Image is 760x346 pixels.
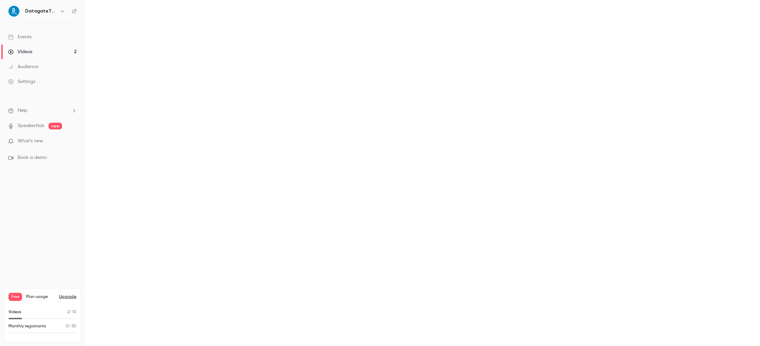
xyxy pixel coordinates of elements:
span: Help [18,107,27,114]
div: v 4.0.24 [19,11,33,16]
span: Book a demo [18,154,47,161]
div: Keywords by Traffic [75,40,114,44]
div: Events [8,34,32,40]
div: Settings [8,78,35,85]
img: DatagateTelecomBilling [8,6,19,17]
div: Audience [8,63,38,70]
img: website_grey.svg [11,18,16,23]
p: Monthly registrants [8,323,46,329]
img: tab_domain_overview_orange.svg [18,39,24,45]
span: new [49,123,62,129]
a: SpeakerHub [18,122,44,129]
div: Domain: [DOMAIN_NAME] [18,18,75,23]
span: What's new [18,138,43,145]
p: / 10 [67,309,76,315]
span: Free [8,293,22,301]
div: Domain Overview [26,40,61,44]
img: tab_keywords_by_traffic_grey.svg [68,39,73,45]
h6: DatagateTelecomBilling [25,8,57,15]
img: logo_orange.svg [11,11,16,16]
iframe: Noticeable Trigger [69,138,77,144]
div: Videos [8,48,32,55]
span: 0 [66,324,69,328]
p: / 30 [66,323,76,329]
p: Videos [8,309,21,315]
button: Upgrade [59,294,76,300]
span: 2 [67,310,69,314]
span: Plan usage [26,294,55,300]
li: help-dropdown-opener [8,107,77,114]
